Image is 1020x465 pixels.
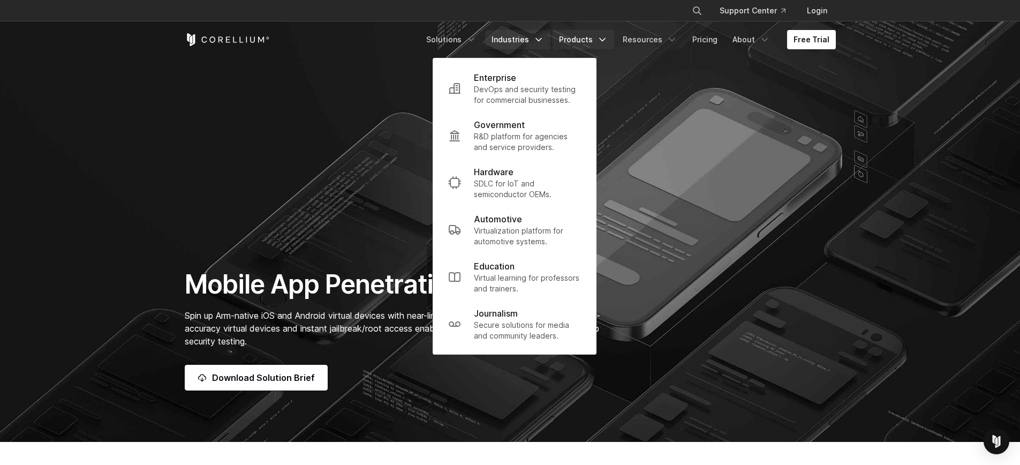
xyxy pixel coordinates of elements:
a: Support Center [711,1,794,20]
a: Hardware SDLC for IoT and semiconductor OEMs. [440,159,590,206]
button: Search [687,1,707,20]
div: Navigation Menu [679,1,836,20]
div: Navigation Menu [420,30,836,49]
a: Pricing [686,30,724,49]
a: Corellium Home [185,33,270,46]
span: Download Solution Brief [212,371,315,384]
span: Spin up Arm-native iOS and Android virtual devices with near-limitless device and OS combinations... [185,310,600,347]
a: Enterprise DevOps and security testing for commercial businesses. [440,65,590,112]
a: Automotive Virtualization platform for automotive systems. [440,206,590,253]
a: Solutions [420,30,483,49]
p: Enterprise [474,71,516,84]
p: DevOps and security testing for commercial businesses. [474,84,581,106]
a: About [726,30,776,49]
p: Secure solutions for media and community leaders. [474,320,581,341]
p: SDLC for IoT and semiconductor OEMs. [474,178,581,200]
div: Open Intercom Messenger [984,429,1009,454]
a: Login [798,1,836,20]
p: Hardware [474,166,513,178]
a: Resources [616,30,684,49]
a: Free Trial [787,30,836,49]
a: Products [553,30,614,49]
p: Virtual learning for professors and trainers. [474,273,581,294]
p: Journalism [474,307,518,320]
a: Download Solution Brief [185,365,328,391]
a: Industries [485,30,550,49]
p: R&D platform for agencies and service providers. [474,131,581,153]
p: Education [474,260,515,273]
p: Government [474,118,525,131]
a: Government R&D platform for agencies and service providers. [440,112,590,159]
h1: Mobile App Penetration Testing [185,268,611,301]
a: Journalism Secure solutions for media and community leaders. [440,301,590,348]
p: Virtualization platform for automotive systems. [474,226,581,247]
a: Education Virtual learning for professors and trainers. [440,253,590,301]
p: Automotive [474,213,522,226]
